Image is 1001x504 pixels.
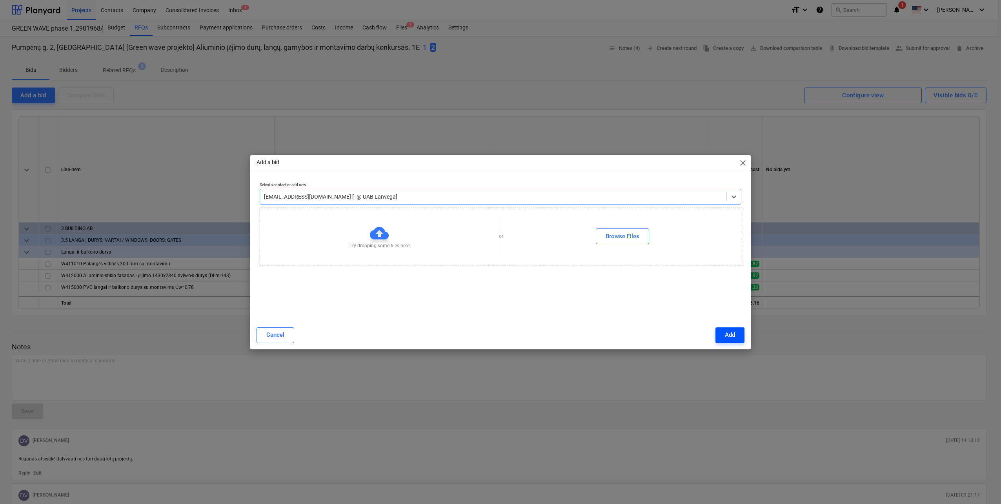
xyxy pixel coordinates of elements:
button: Cancel [257,327,294,343]
button: Add [715,327,744,343]
p: Select a contact or add new [260,182,741,189]
div: Add [725,330,735,340]
div: Try dropping some files hereorBrowse Files [260,208,742,265]
div: Browse Files [606,231,639,241]
p: Add a bid [257,158,279,166]
iframe: Chat Widget [962,466,1001,504]
button: Browse Files [596,228,649,244]
p: or [499,233,503,240]
span: close [738,158,748,168]
div: Cancel [266,330,284,340]
p: Try dropping some files here [349,243,409,249]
